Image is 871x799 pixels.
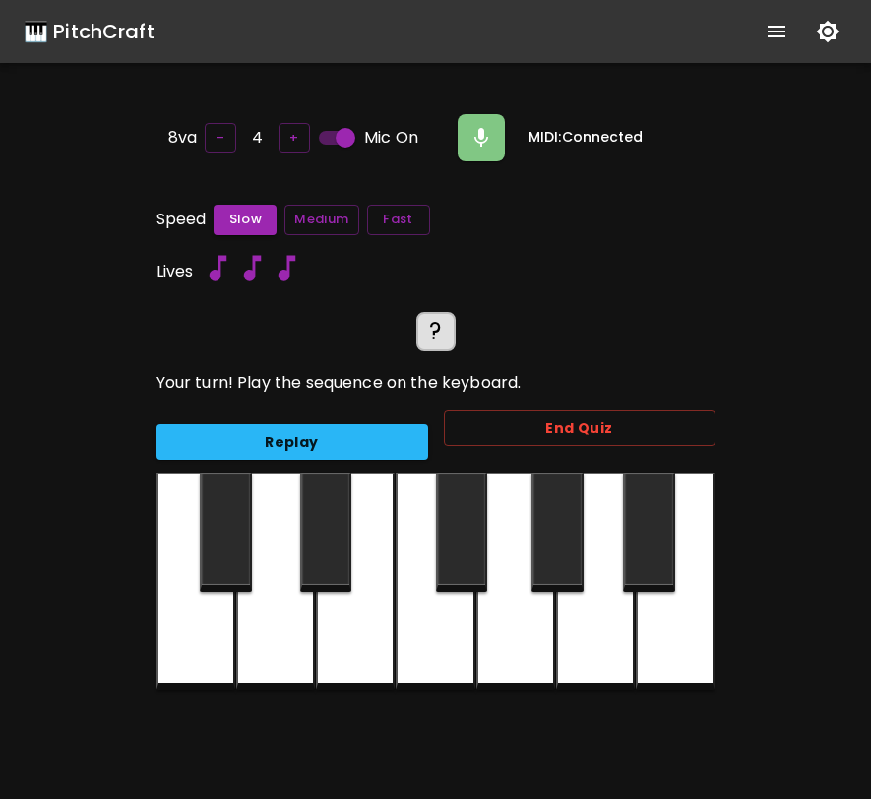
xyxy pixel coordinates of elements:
[252,124,263,152] h6: 4
[156,206,207,233] h6: Speed
[156,371,715,395] p: Your turn! Play the sequence on the keyboard.
[156,258,194,285] h6: Lives
[214,205,277,235] button: Slow
[364,126,418,150] span: Mic On
[753,8,800,55] button: show more
[24,16,155,47] a: 🎹 PitchCraft
[416,312,456,351] div: ?
[156,424,428,461] button: Replay
[284,205,358,235] button: Medium
[444,410,715,447] button: End Quiz
[168,124,197,152] h6: 8va
[367,205,430,235] button: Fast
[529,127,643,149] h6: MIDI: Connected
[279,123,310,154] button: +
[205,123,236,154] button: –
